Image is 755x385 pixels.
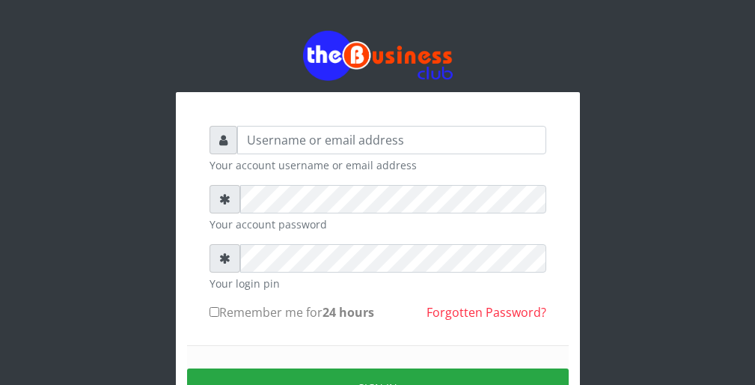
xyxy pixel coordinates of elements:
[210,216,546,232] small: Your account password
[237,126,546,154] input: Username or email address
[427,304,546,321] a: Forgotten Password?
[210,276,546,291] small: Your login pin
[323,304,374,321] b: 24 hours
[210,157,546,173] small: Your account username or email address
[210,303,374,321] label: Remember me for
[210,307,219,317] input: Remember me for24 hours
